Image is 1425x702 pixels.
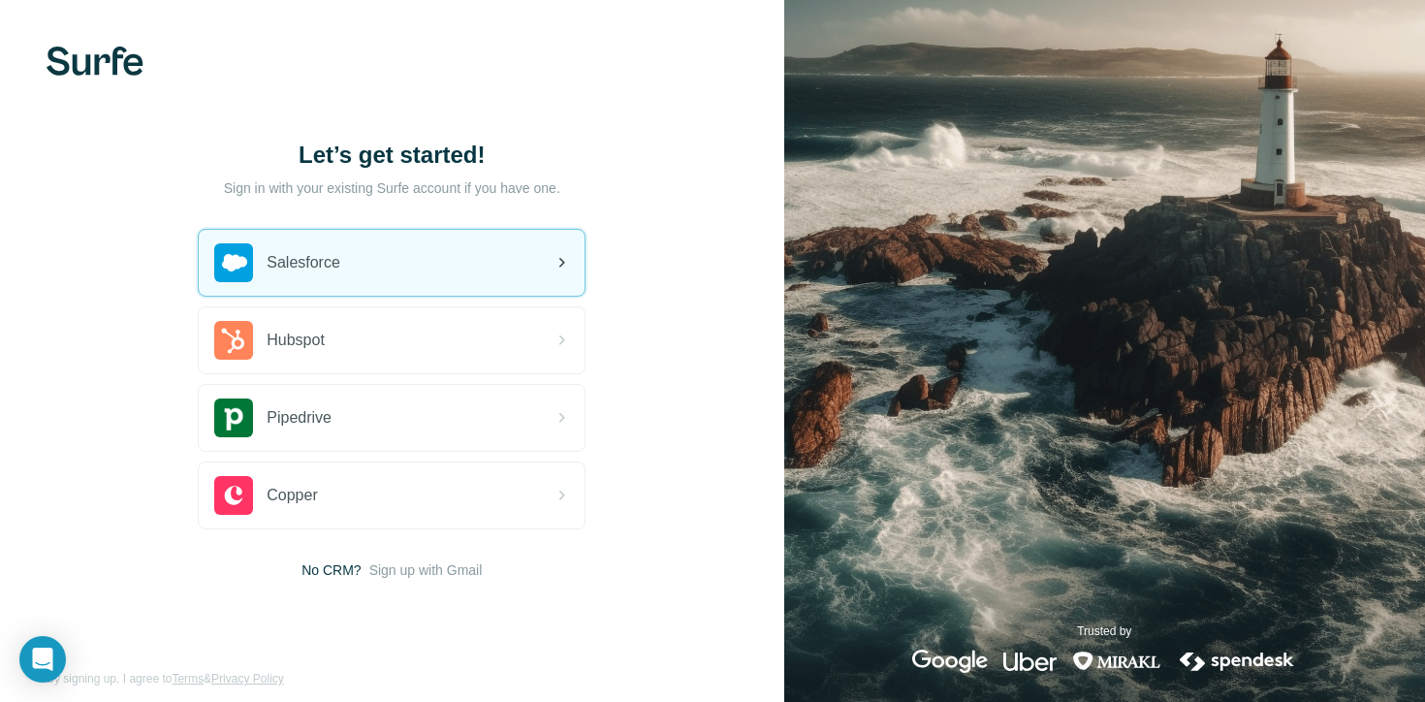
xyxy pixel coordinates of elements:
img: google's logo [912,650,988,673]
div: Open Intercom Messenger [19,636,66,683]
img: copper's logo [214,476,253,515]
img: salesforce's logo [214,243,253,282]
span: Pipedrive [267,406,332,430]
a: Terms [172,672,204,686]
span: By signing up, I agree to & [47,670,284,687]
img: spendesk's logo [1177,650,1297,673]
span: Salesforce [267,251,340,274]
p: Trusted by [1077,622,1131,640]
span: No CRM? [301,560,361,580]
span: Hubspot [267,329,325,352]
img: pipedrive's logo [214,399,253,437]
h1: Let’s get started! [198,140,586,171]
button: Sign up with Gmail [369,560,483,580]
img: uber's logo [1003,650,1057,673]
img: hubspot's logo [214,321,253,360]
img: Surfe's logo [47,47,143,76]
p: Sign in with your existing Surfe account if you have one. [224,178,560,198]
span: Copper [267,484,317,507]
a: Privacy Policy [211,672,284,686]
img: mirakl's logo [1072,650,1161,673]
